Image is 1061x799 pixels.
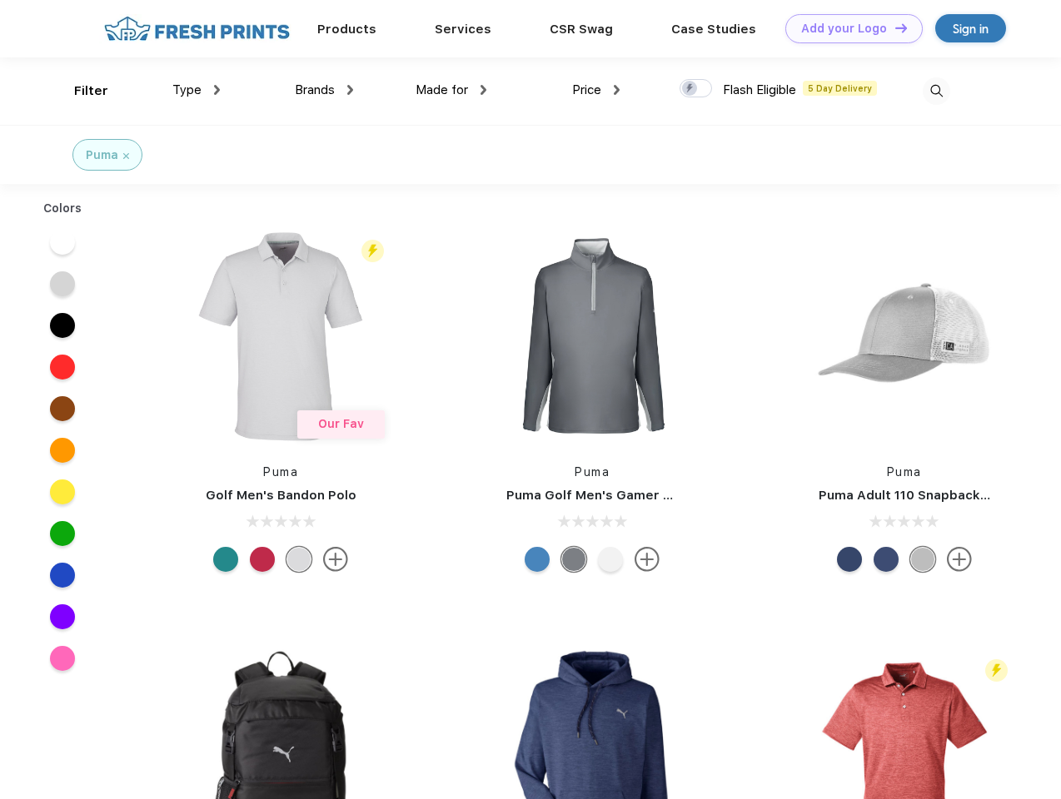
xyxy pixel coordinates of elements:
[31,200,95,217] div: Colors
[317,22,376,37] a: Products
[170,226,391,447] img: func=resize&h=266
[206,488,356,503] a: Golf Men's Bandon Polo
[506,488,770,503] a: Puma Golf Men's Gamer Golf Quarter-Zip
[561,547,586,572] div: Quiet Shade
[123,153,129,159] img: filter_cancel.svg
[923,77,950,105] img: desktop_search.svg
[213,547,238,572] div: Green Lagoon
[572,82,601,97] span: Price
[263,465,298,479] a: Puma
[295,82,335,97] span: Brands
[837,547,862,572] div: Peacoat with Qut Shd
[887,465,922,479] a: Puma
[953,19,989,38] div: Sign in
[935,14,1006,42] a: Sign in
[416,82,468,97] span: Made for
[481,226,703,447] img: func=resize&h=266
[286,547,311,572] div: High Rise
[723,82,796,97] span: Flash Eligible
[947,547,972,572] img: more.svg
[635,547,660,572] img: more.svg
[550,22,613,37] a: CSR Swag
[74,82,108,101] div: Filter
[874,547,899,572] div: Peacoat Qut Shd
[794,226,1015,447] img: func=resize&h=266
[575,465,610,479] a: Puma
[323,547,348,572] img: more.svg
[214,85,220,95] img: dropdown.png
[803,81,877,96] span: 5 Day Delivery
[801,22,887,36] div: Add your Logo
[86,146,118,164] div: Puma
[481,85,486,95] img: dropdown.png
[172,82,202,97] span: Type
[361,240,384,262] img: flash_active_toggle.svg
[99,14,295,43] img: fo%20logo%202.webp
[985,659,1008,682] img: flash_active_toggle.svg
[910,547,935,572] div: Quarry with Brt Whit
[895,23,907,32] img: DT
[435,22,491,37] a: Services
[250,547,275,572] div: Ski Patrol
[614,85,620,95] img: dropdown.png
[347,85,353,95] img: dropdown.png
[318,417,364,430] span: Our Fav
[525,547,550,572] div: Bright Cobalt
[598,547,623,572] div: Bright White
